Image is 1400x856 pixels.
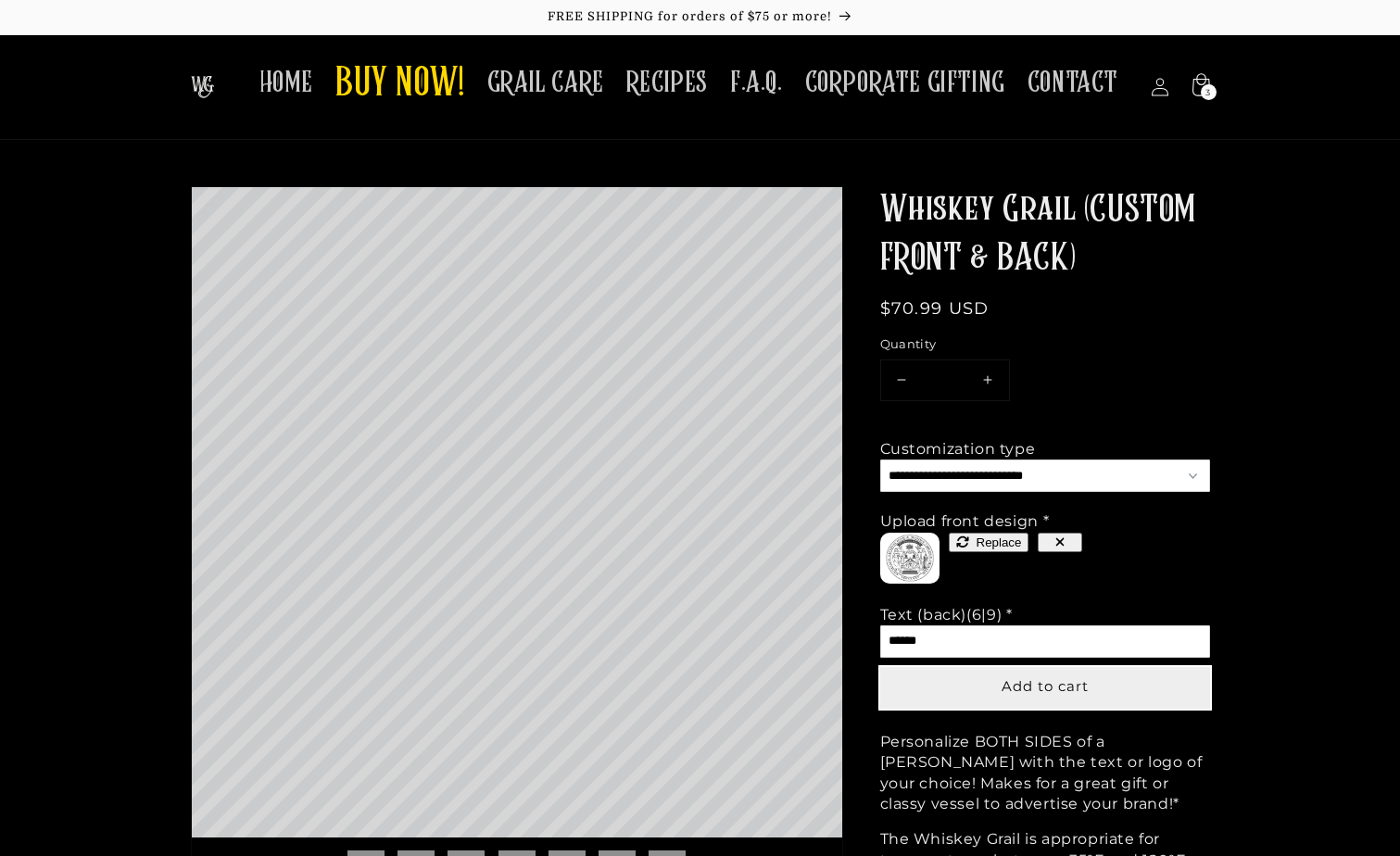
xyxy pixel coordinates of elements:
[191,76,214,98] img: The Whiskey Grail
[719,54,794,112] a: F.A.Q.
[1205,84,1211,100] span: 3
[248,54,324,112] a: HOME
[880,667,1210,709] button: Add to cart
[1016,54,1129,112] a: CONTACT
[949,533,1029,552] button: Replace
[880,298,990,319] span: $70.99 USD
[626,65,708,101] span: RECIPES
[880,511,1050,532] div: Upload front design
[324,48,476,121] a: BUY NOW!
[487,65,604,101] span: GRAIL CARE
[730,65,783,101] span: F.A.Q.
[880,335,1210,354] label: Quantity
[19,9,1381,25] p: FREE SHIPPING for orders of $75 or more!
[615,54,719,112] a: RECIPES
[966,606,1002,623] span: (6|9)
[1028,65,1118,101] span: CONTACT
[1002,677,1089,695] span: Add to cart
[805,65,1005,101] span: CORPORATE GIFTING
[880,732,1210,815] p: Personalize BOTH SIDES of a [PERSON_NAME] with the text or logo of your choice! Makes for a great...
[476,54,615,112] a: GRAIL CARE
[880,605,1013,625] div: Text (back)
[880,186,1210,283] h1: Whiskey Grail (CUSTOM FRONT & BACK)
[880,439,1036,459] div: Customization type
[335,59,465,110] span: BUY NOW!
[259,65,313,101] span: HOME
[880,533,940,584] img: PxoejNlC8KwAAAABJRU5ErkJggg==
[794,54,1016,112] a: CORPORATE GIFTING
